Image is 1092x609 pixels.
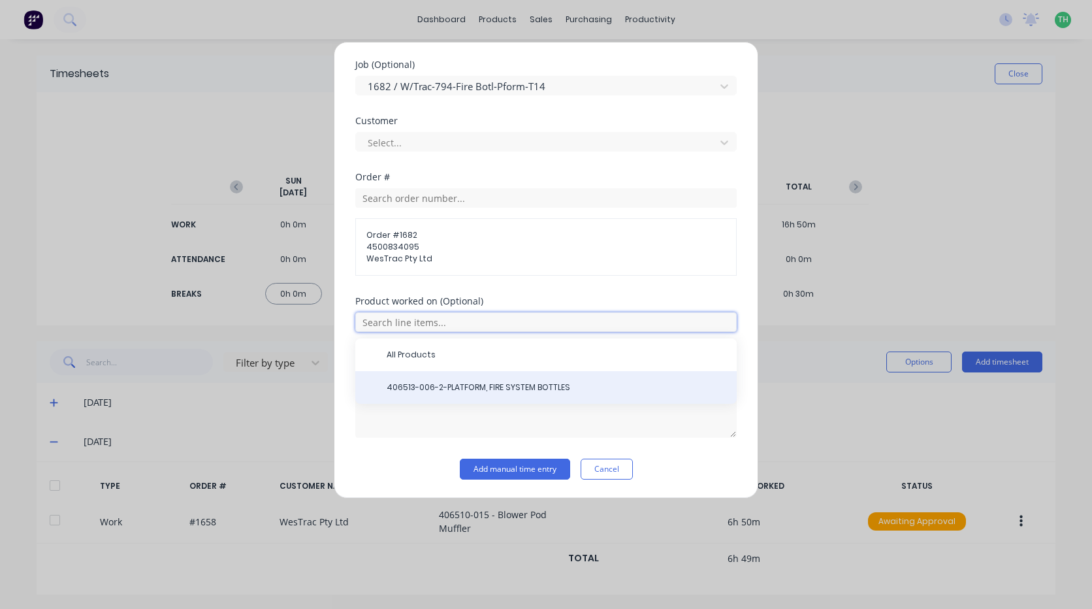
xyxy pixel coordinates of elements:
span: 4500834095 [366,241,726,253]
div: Product worked on (Optional) [355,297,737,306]
span: All Products [387,349,726,361]
div: Order # [355,173,737,182]
div: Job (Optional) [355,60,737,69]
button: Add manual time entry [460,459,570,480]
span: Order # 1682 [366,229,726,241]
input: Search order number... [355,188,737,208]
span: 406513-006-2-PLATFORM, FIRE SYSTEM BOTTLES [387,382,726,393]
span: WesTrac Pty Ltd [366,253,726,265]
button: Cancel [581,459,633,480]
div: Customer [355,116,737,125]
input: Search line items... [355,312,737,332]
